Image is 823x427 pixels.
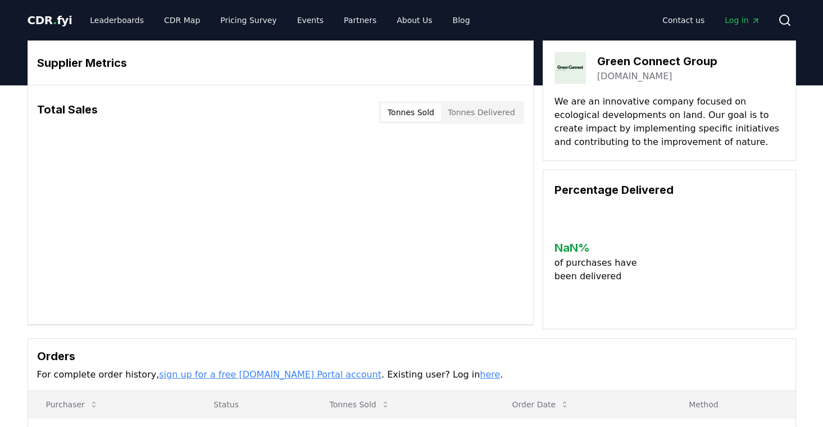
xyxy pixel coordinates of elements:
[554,95,784,149] p: We are an innovative company focused on ecological developments on land. Our goal is to create im...
[81,10,153,30] a: Leaderboards
[28,12,72,28] a: CDR.fyi
[37,348,786,365] h3: Orders
[37,368,786,381] p: For complete order history, . Existing user? Log in .
[321,393,399,416] button: Tonnes Sold
[381,103,441,121] button: Tonnes Sold
[37,54,524,71] h3: Supplier Metrics
[441,103,522,121] button: Tonnes Delivered
[716,10,769,30] a: Log in
[37,101,98,124] h3: Total Sales
[597,70,672,83] a: [DOMAIN_NAME]
[37,393,107,416] button: Purchaser
[554,239,646,256] h3: NaN %
[554,256,646,283] p: of purchases have been delivered
[335,10,385,30] a: Partners
[503,393,578,416] button: Order Date
[653,10,769,30] nav: Main
[554,181,784,198] h3: Percentage Delivered
[653,10,713,30] a: Contact us
[155,10,209,30] a: CDR Map
[444,10,479,30] a: Blog
[204,399,302,410] p: Status
[388,10,441,30] a: About Us
[597,53,717,70] h3: Green Connect Group
[81,10,479,30] nav: Main
[725,15,760,26] span: Log in
[680,399,786,410] p: Method
[480,369,500,380] a: here
[159,369,381,380] a: sign up for a free [DOMAIN_NAME] Portal account
[53,13,57,27] span: .
[28,13,72,27] span: CDR fyi
[288,10,333,30] a: Events
[211,10,285,30] a: Pricing Survey
[554,52,586,84] img: Green Connect Group-logo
